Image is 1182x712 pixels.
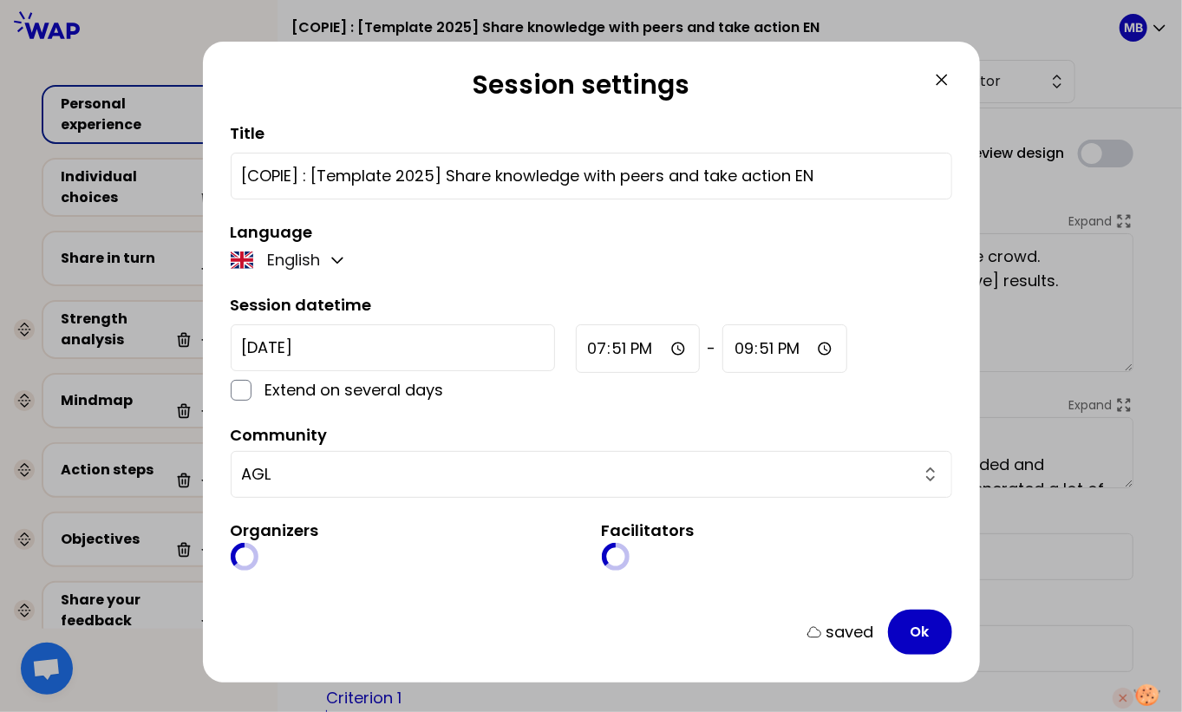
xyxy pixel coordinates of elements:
[888,610,952,655] button: Ok
[267,248,320,272] p: English
[707,336,715,361] span: -
[231,294,372,316] label: Session datetime
[265,378,555,402] p: Extend on several days
[231,519,319,541] label: Organizers
[826,620,874,644] p: saved
[231,324,555,371] input: YYYY-M-D
[231,122,265,144] label: Title
[602,519,695,541] label: Facilitators
[231,221,313,243] label: Language
[231,69,931,108] h2: Session settings
[231,424,328,446] label: Community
